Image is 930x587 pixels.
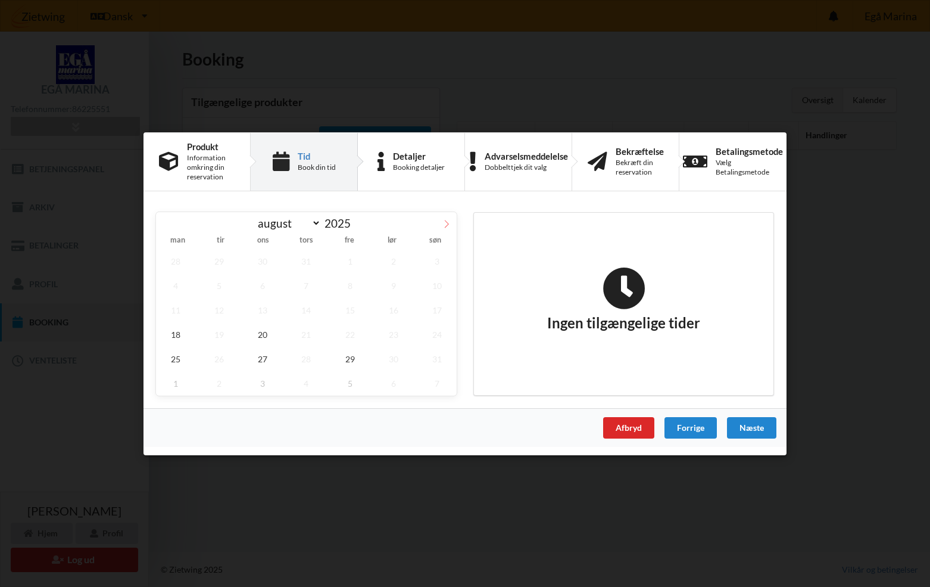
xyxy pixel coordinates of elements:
[417,297,457,322] span: august 17, 2025
[417,371,457,395] span: september 7, 2025
[187,153,235,182] div: Information omkring din reservation
[716,158,783,177] div: Vælg Betalingsmetode
[298,163,336,172] div: Book din tid
[374,273,413,297] span: august 9, 2025
[243,346,282,371] span: august 27, 2025
[156,249,195,273] span: juli 28, 2025
[330,297,370,322] span: august 15, 2025
[603,417,654,438] div: Afbryd
[330,371,370,395] span: september 5, 2025
[374,322,413,346] span: august 23, 2025
[287,249,326,273] span: juli 31, 2025
[547,266,700,332] h2: Ingen tilgængelige tider
[716,146,783,156] div: Betalingsmetode
[417,249,457,273] span: august 3, 2025
[199,371,239,395] span: september 2, 2025
[417,273,457,297] span: august 10, 2025
[616,146,664,156] div: Bekræftelse
[287,371,326,395] span: september 4, 2025
[616,158,664,177] div: Bekræft din reservation
[199,249,239,273] span: juli 29, 2025
[243,249,282,273] span: juli 30, 2025
[242,237,285,244] span: ons
[393,151,445,160] div: Detaljer
[330,322,370,346] span: august 22, 2025
[156,297,195,322] span: august 11, 2025
[485,163,568,172] div: Dobbelttjek dit valg
[199,273,239,297] span: august 5, 2025
[287,322,326,346] span: august 21, 2025
[199,297,239,322] span: august 12, 2025
[485,151,568,160] div: Advarselsmeddelelse
[664,417,717,438] div: Forrige
[330,249,370,273] span: august 1, 2025
[243,273,282,297] span: august 6, 2025
[374,249,413,273] span: august 2, 2025
[252,216,322,231] select: Month
[243,371,282,395] span: september 3, 2025
[243,297,282,322] span: august 13, 2025
[199,322,239,346] span: august 19, 2025
[287,297,326,322] span: august 14, 2025
[374,297,413,322] span: august 16, 2025
[156,237,199,244] span: man
[156,371,195,395] span: september 1, 2025
[285,237,327,244] span: tors
[414,237,457,244] span: søn
[374,346,413,371] span: august 30, 2025
[287,273,326,297] span: august 7, 2025
[417,346,457,371] span: august 31, 2025
[243,322,282,346] span: august 20, 2025
[287,346,326,371] span: august 28, 2025
[187,141,235,151] div: Produkt
[417,322,457,346] span: august 24, 2025
[156,346,195,371] span: august 25, 2025
[156,322,195,346] span: august 18, 2025
[330,273,370,297] span: august 8, 2025
[371,237,414,244] span: lør
[321,216,360,230] input: Year
[330,346,370,371] span: august 29, 2025
[727,417,776,438] div: Næste
[199,237,242,244] span: tir
[156,273,195,297] span: august 4, 2025
[374,371,413,395] span: september 6, 2025
[298,151,336,160] div: Tid
[393,163,445,172] div: Booking detaljer
[328,237,371,244] span: fre
[199,346,239,371] span: august 26, 2025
